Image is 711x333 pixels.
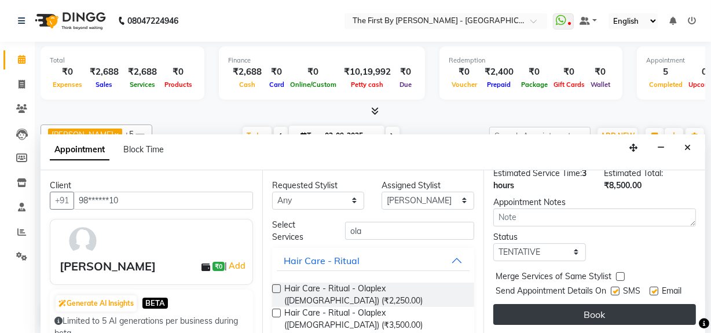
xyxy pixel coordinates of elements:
span: SMS [623,285,640,299]
div: ₹10,19,992 [339,65,395,79]
div: ₹0 [449,65,480,79]
span: Cash [236,80,258,89]
span: Sales [93,80,116,89]
div: Total [50,56,195,65]
input: Search Appointment [489,127,591,145]
a: Add [227,259,247,273]
span: Block Time [123,144,164,155]
div: Requested Stylist [272,180,365,192]
div: ₹2,688 [123,65,162,79]
b: 08047224946 [127,5,178,37]
div: ₹0 [518,65,551,79]
span: Due [397,80,415,89]
img: logo [30,5,109,37]
input: Search by service name [345,222,474,240]
div: ₹0 [395,65,416,79]
button: Hair Care - Ritual [277,250,470,271]
span: Today [243,127,272,145]
span: [PERSON_NAME] [52,130,113,139]
span: Send Appointment Details On [496,285,606,299]
span: Petty cash [349,80,387,89]
span: Package [518,80,551,89]
span: Gift Cards [551,80,588,89]
span: Card [266,80,287,89]
div: ₹2,688 [85,65,123,79]
div: ₹2,688 [228,65,266,79]
div: 5 [646,65,686,79]
span: | [225,259,247,273]
button: Generate AI Insights [56,295,137,312]
span: Prepaid [485,80,514,89]
span: ₹0 [212,262,225,271]
span: Tue [298,131,322,140]
span: Completed [646,80,686,89]
span: Online/Custom [287,80,339,89]
span: Voucher [449,80,480,89]
div: Assigned Stylist [382,180,474,192]
span: Email [662,285,681,299]
div: Select Services [263,219,337,243]
div: ₹0 [588,65,613,79]
div: ₹0 [551,65,588,79]
div: Client [50,180,253,192]
span: ADD NEW [600,131,635,140]
input: 2025-09-02 [322,127,380,145]
button: Book [493,304,696,325]
span: 3 hours [493,168,587,191]
span: Merge Services of Same Stylist [496,270,611,285]
span: Expenses [50,80,85,89]
button: +91 [50,192,74,210]
div: Hair Care - Ritual [284,254,360,268]
div: ₹2,400 [480,65,518,79]
span: Hair Care - Ritual - Olaplex ([DEMOGRAPHIC_DATA]) (₹3,500.00) [284,307,466,331]
div: ₹0 [266,65,287,79]
div: ₹0 [287,65,339,79]
span: +5 [124,129,142,138]
span: Wallet [588,80,613,89]
a: x [113,130,119,139]
input: Search by Name/Mobile/Email/Code [74,192,253,210]
span: Hair Care - Ritual - Olaplex ([DEMOGRAPHIC_DATA]) (₹2,250.00) [284,283,466,307]
div: ₹0 [162,65,195,79]
span: Services [127,80,158,89]
span: ₹8,500.00 [604,180,642,191]
div: Redemption [449,56,613,65]
img: avatar [66,224,100,258]
span: Estimated Service Time: [493,168,582,178]
div: Finance [228,56,416,65]
div: Appointment Notes [493,196,696,208]
div: ₹0 [50,65,85,79]
span: Appointment [50,140,109,160]
span: Estimated Total: [604,168,663,178]
button: ADD NEW [598,128,637,144]
div: Status [493,231,586,243]
span: Products [162,80,195,89]
div: [PERSON_NAME] [60,258,156,275]
span: BETA [142,298,168,309]
button: Close [679,139,696,157]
